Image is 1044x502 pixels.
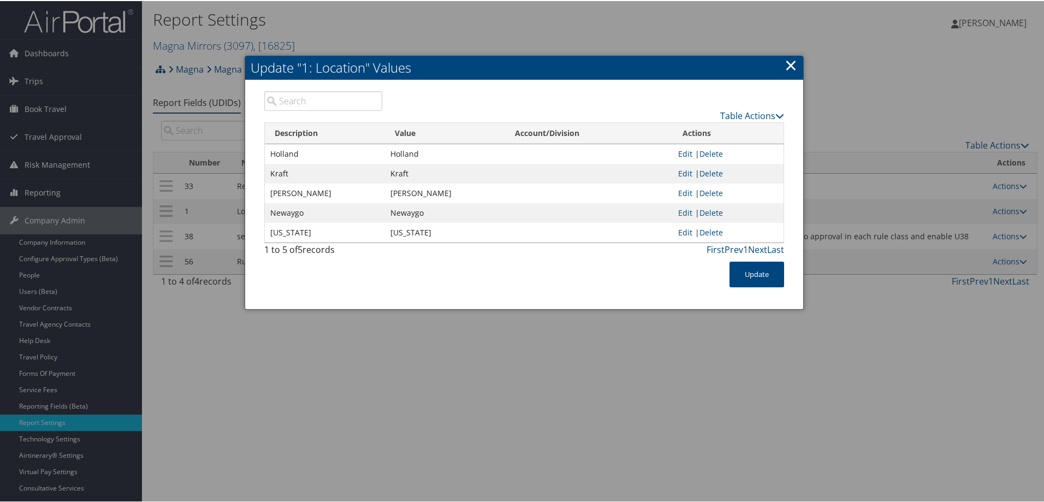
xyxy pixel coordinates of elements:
td: | [673,182,784,202]
a: First [707,243,725,255]
td: | [673,143,784,163]
input: Search [264,90,382,110]
td: [US_STATE] [265,222,385,241]
a: Prev [725,243,743,255]
td: | [673,222,784,241]
span: 5 [298,243,302,255]
a: 1 [743,243,748,255]
div: 1 to 5 of records [264,242,382,261]
td: Newaygo [265,202,385,222]
th: Account/Division: activate to sort column ascending [505,122,673,143]
button: Update [729,261,784,286]
td: [US_STATE] [385,222,505,241]
td: [PERSON_NAME] [265,182,385,202]
td: Holland [385,143,505,163]
a: Edit [678,206,692,217]
th: Value: activate to sort column ascending [385,122,505,143]
td: | [673,202,784,222]
a: Edit [678,187,692,197]
td: Newaygo [385,202,505,222]
td: [PERSON_NAME] [385,182,505,202]
a: Delete [699,206,723,217]
td: | [673,163,784,182]
a: Delete [699,226,723,237]
a: Delete [699,187,723,197]
td: Kraft [265,163,385,182]
h2: Update "1: Location" Values [245,55,803,79]
a: Edit [678,147,692,158]
a: Delete [699,167,723,178]
a: Table Actions [720,109,784,121]
a: Edit [678,226,692,237]
a: Last [767,243,784,255]
th: Actions [673,122,784,143]
a: Delete [699,147,723,158]
a: × [785,53,797,75]
a: Next [748,243,767,255]
a: Edit [678,167,692,178]
th: Description: activate to sort column descending [265,122,385,143]
td: Holland [265,143,385,163]
td: Kraft [385,163,505,182]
